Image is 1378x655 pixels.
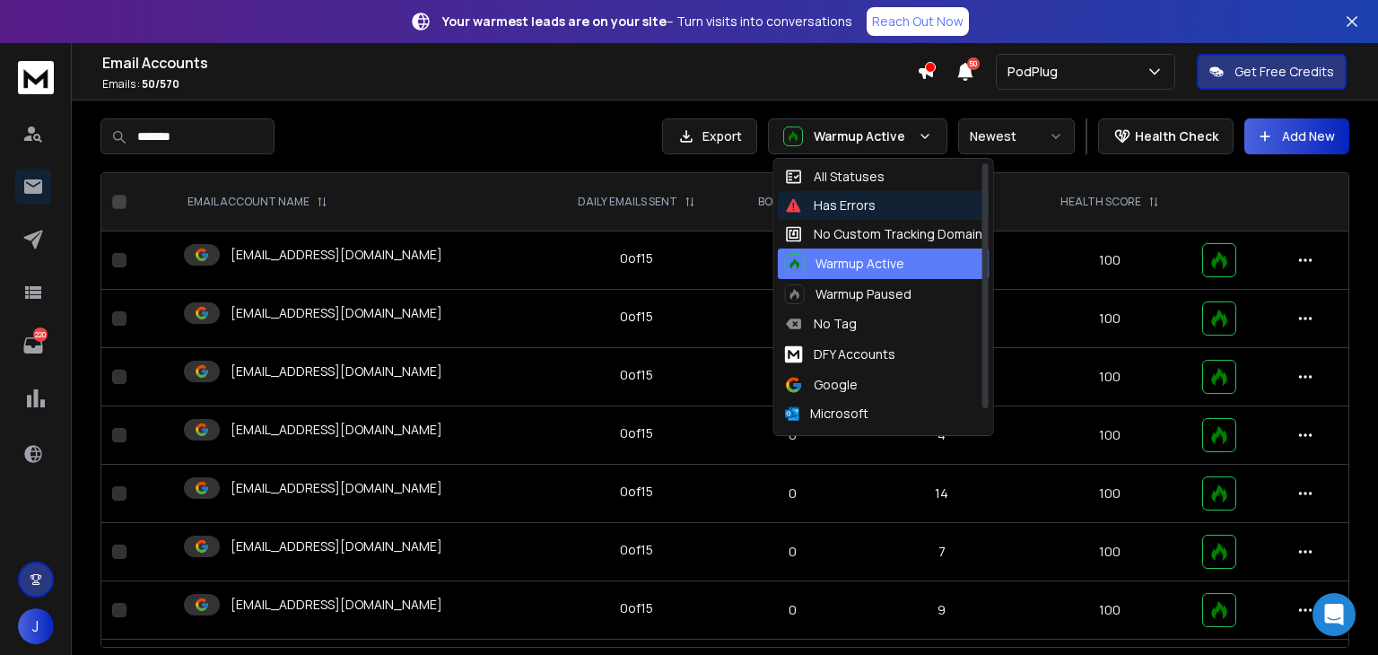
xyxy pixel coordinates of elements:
[1098,118,1234,154] button: Health Check
[1028,523,1192,581] td: 100
[442,13,667,30] strong: Your warmest leads are on your site
[741,368,845,386] p: 0
[620,599,653,617] div: 0 of 15
[785,405,868,423] div: Microsoft
[741,601,845,619] p: 0
[856,581,1028,640] td: 9
[231,362,442,380] p: [EMAIL_ADDRESS][DOMAIN_NAME]
[620,366,653,384] div: 0 of 15
[18,608,54,644] button: J
[1028,348,1192,406] td: 100
[1244,118,1349,154] button: Add New
[578,195,677,209] p: DAILY EMAILS SENT
[231,537,442,555] p: [EMAIL_ADDRESS][DOMAIN_NAME]
[741,251,845,269] p: 0
[620,424,653,442] div: 0 of 15
[785,284,911,304] div: Warmup Paused
[741,543,845,561] p: 0
[1135,127,1218,145] p: Health Check
[1234,63,1334,81] p: Get Free Credits
[785,196,876,214] div: Has Errors
[442,13,852,31] p: – Turn visits into conversations
[785,254,904,274] div: Warmup Active
[620,541,653,559] div: 0 of 15
[188,195,327,209] div: EMAIL ACCOUNT NAME
[867,7,969,36] a: Reach Out Now
[102,52,917,74] h1: Email Accounts
[1028,290,1192,348] td: 100
[231,596,442,614] p: [EMAIL_ADDRESS][DOMAIN_NAME]
[142,76,179,92] span: 50 / 570
[785,225,982,243] div: No Custom Tracking Domain
[620,483,653,501] div: 0 of 15
[1197,54,1347,90] button: Get Free Credits
[856,523,1028,581] td: 7
[102,77,917,92] p: Emails :
[231,421,442,439] p: [EMAIL_ADDRESS][DOMAIN_NAME]
[33,327,48,342] p: 220
[231,304,442,322] p: [EMAIL_ADDRESS][DOMAIN_NAME]
[1028,465,1192,523] td: 100
[785,168,885,186] div: All Statuses
[785,376,858,394] div: Google
[814,127,911,145] p: Warmup Active
[1060,195,1141,209] p: HEALTH SCORE
[1028,406,1192,465] td: 100
[1313,593,1356,636] div: Open Intercom Messenger
[785,344,895,365] div: DFY Accounts
[758,195,809,209] p: BOUNCES
[1028,581,1192,640] td: 100
[741,310,845,327] p: 0
[967,57,980,70] span: 50
[1028,231,1192,290] td: 100
[15,327,51,363] a: 220
[785,315,857,333] div: No Tag
[741,485,845,502] p: 0
[872,13,964,31] p: Reach Out Now
[958,118,1075,154] button: Newest
[620,308,653,326] div: 0 of 15
[856,465,1028,523] td: 14
[231,246,442,264] p: [EMAIL_ADDRESS][DOMAIN_NAME]
[1007,63,1065,81] p: PodPlug
[231,479,442,497] p: [EMAIL_ADDRESS][DOMAIN_NAME]
[18,61,54,94] img: logo
[741,426,845,444] p: 0
[662,118,757,154] button: Export
[620,249,653,267] div: 0 of 15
